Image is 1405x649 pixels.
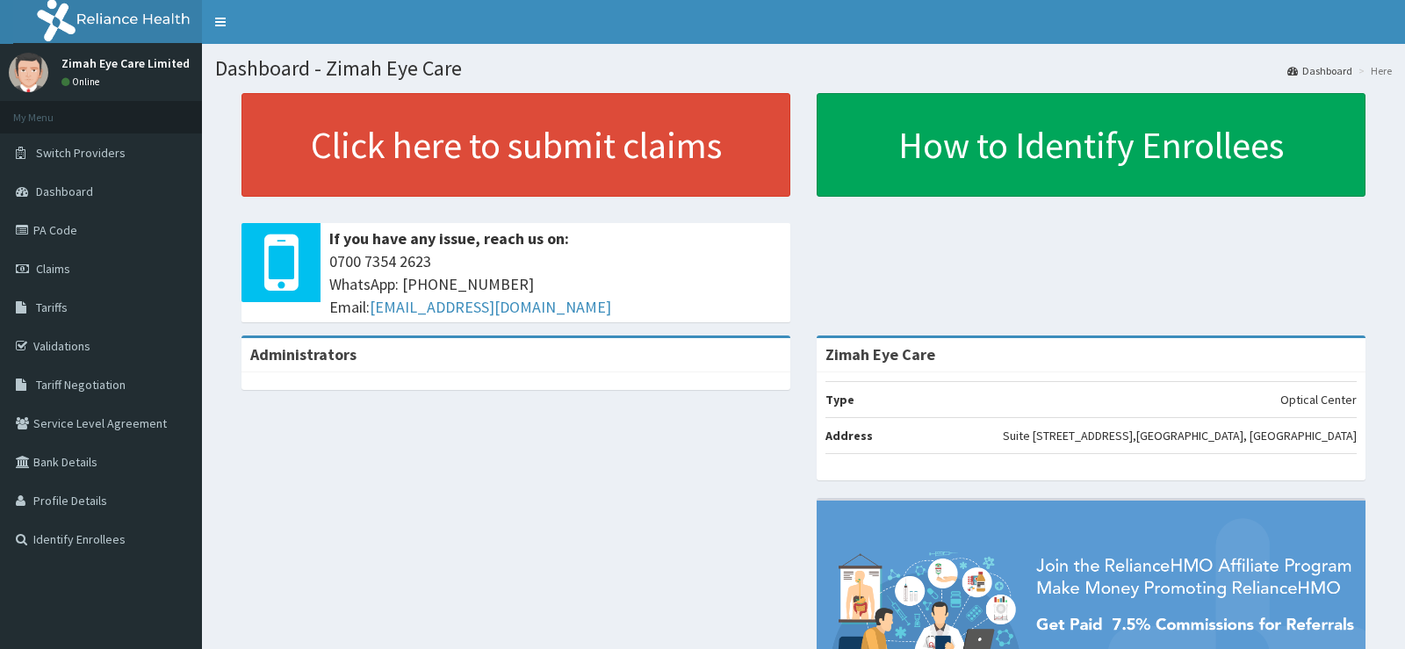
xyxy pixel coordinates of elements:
[61,76,104,88] a: Online
[36,145,126,161] span: Switch Providers
[329,228,569,249] b: If you have any issue, reach us on:
[1003,427,1357,444] p: Suite [STREET_ADDRESS],[GEOGRAPHIC_DATA], [GEOGRAPHIC_DATA]
[825,428,873,443] b: Address
[825,344,935,364] strong: Zimah Eye Care
[36,299,68,315] span: Tariffs
[61,57,190,69] p: Zimah Eye Care Limited
[215,57,1392,80] h1: Dashboard - Zimah Eye Care
[1280,391,1357,408] p: Optical Center
[825,392,854,407] b: Type
[36,184,93,199] span: Dashboard
[36,261,70,277] span: Claims
[9,53,48,92] img: User Image
[329,250,782,318] span: 0700 7354 2623 WhatsApp: [PHONE_NUMBER] Email:
[1287,63,1352,78] a: Dashboard
[817,93,1365,197] a: How to Identify Enrollees
[250,344,357,364] b: Administrators
[370,297,611,317] a: [EMAIL_ADDRESS][DOMAIN_NAME]
[1354,63,1392,78] li: Here
[241,93,790,197] a: Click here to submit claims
[36,377,126,393] span: Tariff Negotiation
